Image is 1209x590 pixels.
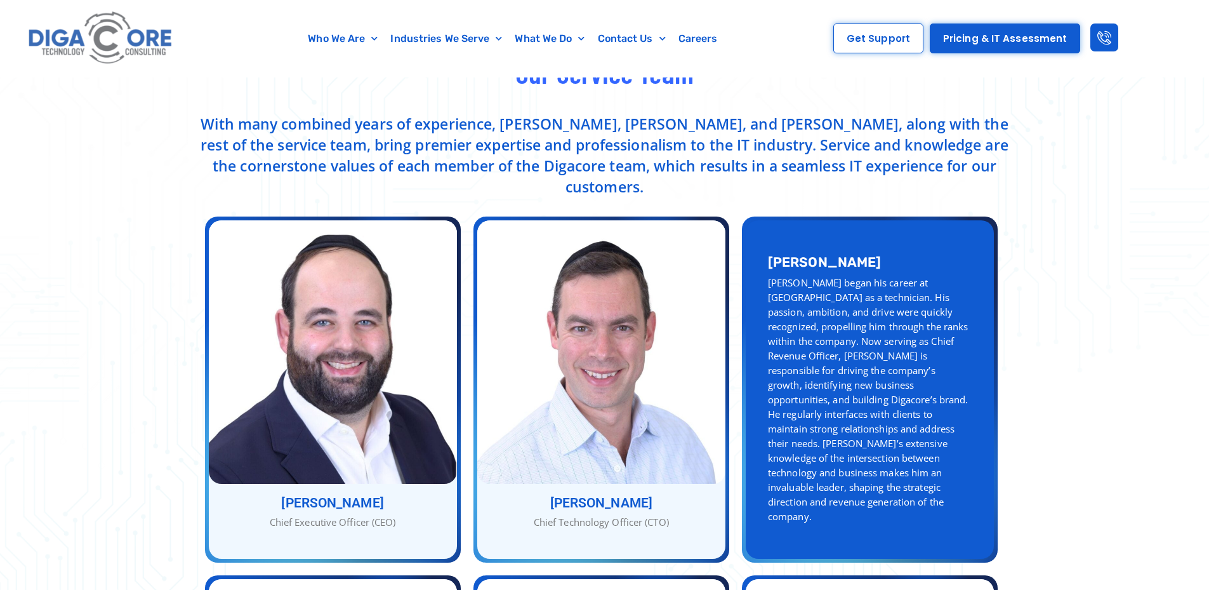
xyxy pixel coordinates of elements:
div: Chief Executive Officer (CEO) [209,515,457,530]
img: Nathan Berger - Chief Technology Officer (CTO) [477,220,725,485]
img: Digacore logo 1 [25,6,177,70]
a: Industries We Serve [384,24,508,53]
p: With many combined years of experience, [PERSON_NAME], [PERSON_NAME], and [PERSON_NAME], along wi... [199,114,1011,198]
div: Chief Technology Officer (CTO) [477,515,725,530]
h3: [PERSON_NAME] [768,255,972,269]
a: Get Support [833,23,923,53]
a: Pricing & IT Assessment [930,23,1080,53]
a: What We Do [508,24,591,53]
h3: [PERSON_NAME] [477,497,725,510]
nav: Menu [238,24,788,53]
span: Get Support [847,34,910,43]
h3: [PERSON_NAME] [209,497,457,510]
a: Careers [672,24,724,53]
span: Pricing & IT Assessment [943,34,1067,43]
a: Who We Are [301,24,384,53]
img: Abe-Kramer - Chief Executive Officer (CEO) [209,220,457,485]
a: Contact Us [591,24,672,53]
div: [PERSON_NAME] began his career at [GEOGRAPHIC_DATA] as a technician. His passion, ambition, and d... [768,276,972,524]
